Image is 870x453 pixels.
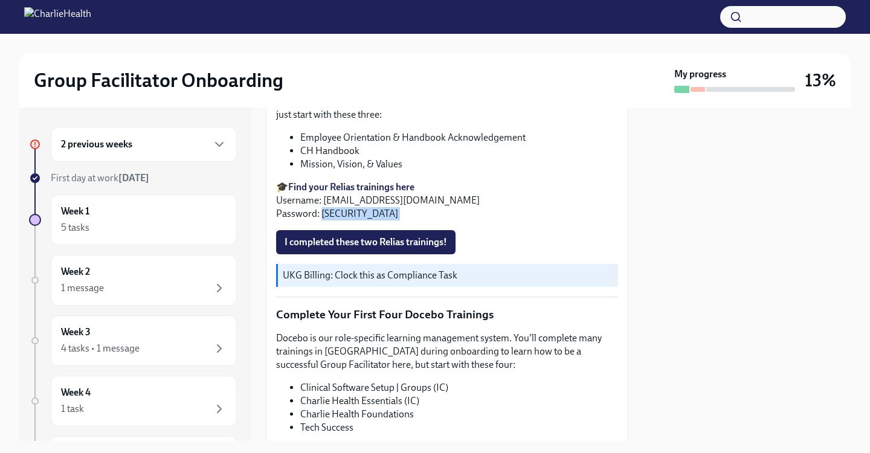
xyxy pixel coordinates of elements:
[300,421,618,434] li: Tech Success
[300,144,618,158] li: CH Handbook
[61,386,91,399] h6: Week 4
[34,68,283,92] h2: Group Facilitator Onboarding
[51,127,237,162] div: 2 previous weeks
[300,131,618,144] li: Employee Orientation & Handbook Acknowledgement
[118,172,149,184] strong: [DATE]
[276,332,618,371] p: Docebo is our role-specific learning management system. You'll complete many trainings in [GEOGRA...
[288,181,414,193] a: Find your Relias trainings here
[29,376,237,426] a: Week 41 task
[276,230,456,254] button: I completed these two Relias trainings!
[285,236,447,248] span: I completed these two Relias trainings!
[300,394,618,408] li: Charlie Health Essentials (IC)
[276,181,618,220] p: 🎓 Username: [EMAIL_ADDRESS][DOMAIN_NAME] Password: [SECURITY_DATA]
[61,402,84,416] div: 1 task
[61,265,90,278] h6: Week 2
[300,381,618,394] li: Clinical Software Setup | Groups (IC)
[674,68,726,81] strong: My progress
[61,326,91,339] h6: Week 3
[29,172,237,185] a: First day at work[DATE]
[29,194,237,245] a: Week 15 tasks
[61,342,140,355] div: 4 tasks • 1 message
[61,281,104,295] div: 1 message
[283,269,613,282] p: UKG Billing: Clock this as Compliance Task
[61,138,132,151] h6: 2 previous weeks
[29,255,237,306] a: Week 21 message
[61,205,89,218] h6: Week 1
[24,7,91,27] img: CharlieHealth
[300,158,618,171] li: Mission, Vision, & Values
[300,408,618,421] li: Charlie Health Foundations
[805,69,836,91] h3: 13%
[61,221,89,234] div: 5 tasks
[276,307,618,323] p: Complete Your First Four Docebo Trainings
[276,95,618,121] p: You'll complete many traninings in [GEOGRAPHIC_DATA] during onboarding, but just start with these...
[51,172,149,184] span: First day at work
[29,315,237,366] a: Week 34 tasks • 1 message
